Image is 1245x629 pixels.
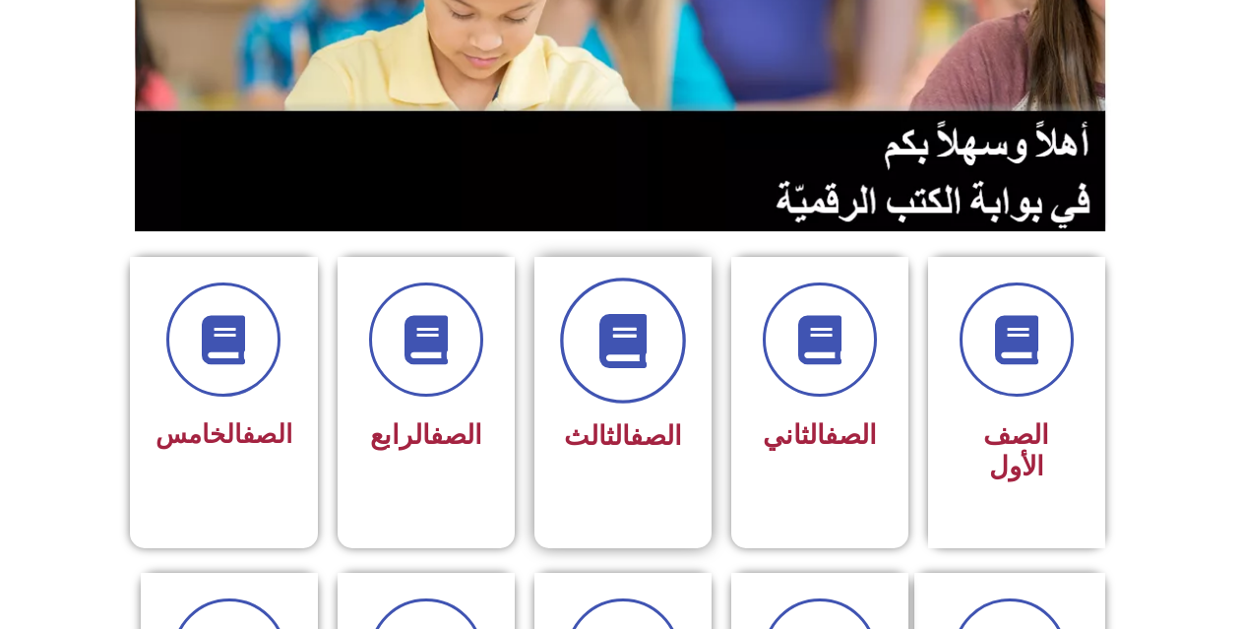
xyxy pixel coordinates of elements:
span: الرابع [370,419,482,451]
span: الخامس [156,419,292,449]
span: الثالث [564,420,682,452]
span: الثاني [763,419,877,451]
a: الصف [242,419,292,449]
span: الصف الأول [983,419,1049,482]
a: الصف [430,419,482,451]
a: الصف [630,420,682,452]
a: الصف [825,419,877,451]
